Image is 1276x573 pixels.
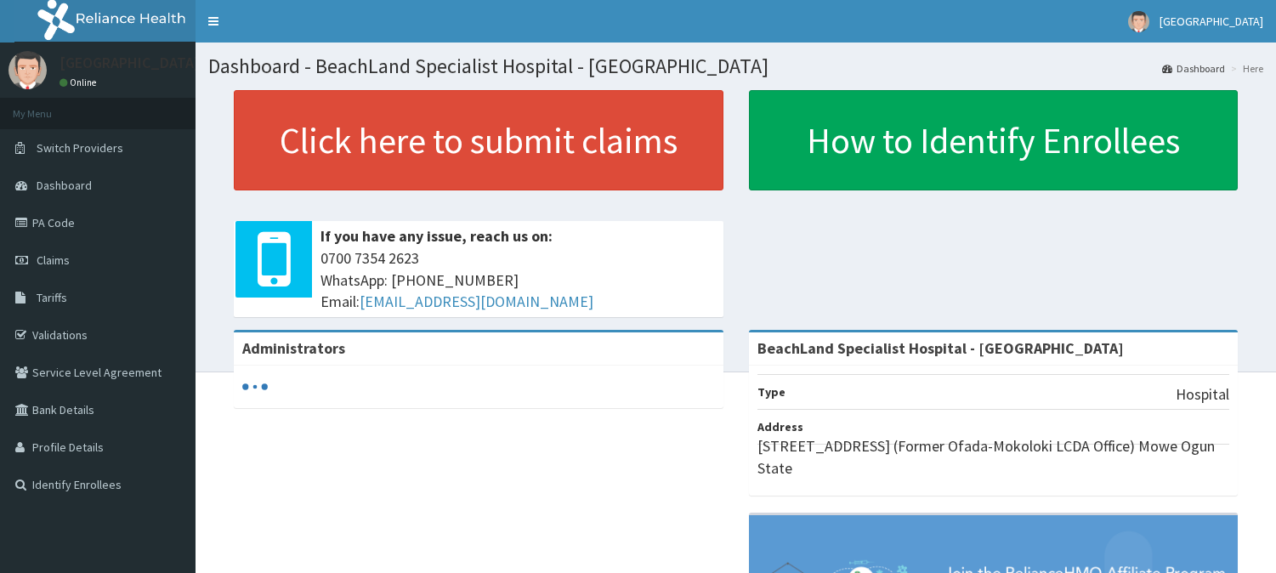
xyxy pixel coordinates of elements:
svg: audio-loading [242,374,268,400]
span: Switch Providers [37,140,123,156]
span: Dashboard [37,178,92,193]
b: Address [757,419,803,434]
img: User Image [1128,11,1149,32]
p: Hospital [1176,383,1229,406]
strong: BeachLand Specialist Hospital - [GEOGRAPHIC_DATA] [757,338,1124,358]
b: Administrators [242,338,345,358]
a: Online [60,77,100,88]
b: If you have any issue, reach us on: [320,226,553,246]
a: Dashboard [1162,61,1225,76]
img: User Image [9,51,47,89]
a: Click here to submit claims [234,90,723,190]
b: Type [757,384,785,400]
h1: Dashboard - BeachLand Specialist Hospital - [GEOGRAPHIC_DATA] [208,55,1263,77]
p: [STREET_ADDRESS] (Former Ofada-Mokoloki LCDA Office) Mowe Ogun State [757,435,1230,479]
li: Here [1227,61,1263,76]
a: [EMAIL_ADDRESS][DOMAIN_NAME] [360,292,593,311]
span: Tariffs [37,290,67,305]
p: [GEOGRAPHIC_DATA] [60,55,200,71]
span: Claims [37,252,70,268]
a: How to Identify Enrollees [749,90,1239,190]
span: 0700 7354 2623 WhatsApp: [PHONE_NUMBER] Email: [320,247,715,313]
span: [GEOGRAPHIC_DATA] [1160,14,1263,29]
